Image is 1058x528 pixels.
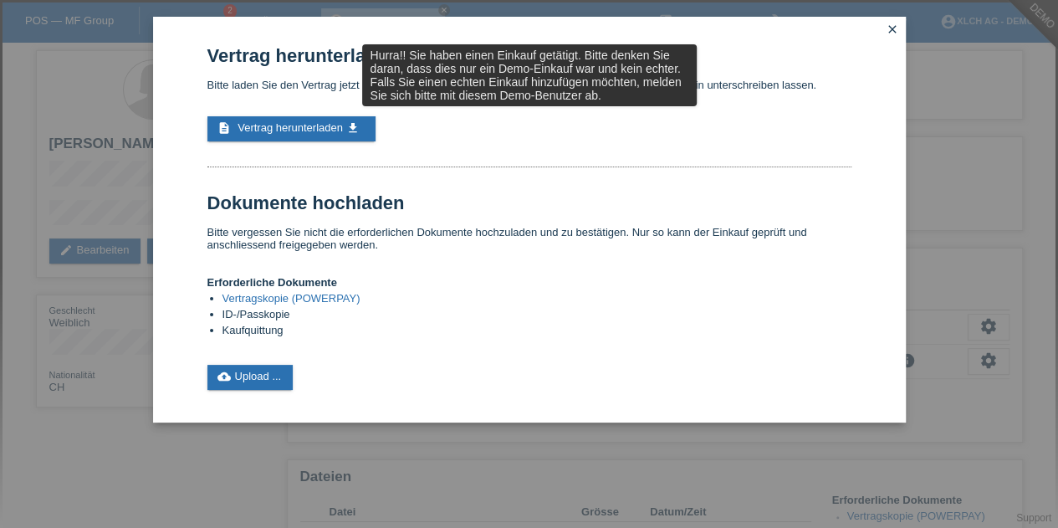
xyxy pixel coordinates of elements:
[886,23,899,36] i: close
[207,276,851,289] h4: Erforderliche Dokumente
[217,121,231,135] i: description
[222,292,360,305] a: Vertragskopie (POWERPAY)
[207,79,851,91] p: Bitte laden Sie den Vertrag jetzt herunter. Danach bitte ausdrucken, unterschreiben und von der K...
[222,324,851,340] li: Kaufquittung
[362,44,697,106] div: Hurra!! Sie haben einen Einkauf getätigt. Bitte denken Sie daran, dass dies nur ein Demo-Einkauf ...
[207,365,294,390] a: cloud_uploadUpload ...
[238,121,343,134] span: Vertrag herunterladen
[207,226,851,251] p: Bitte vergessen Sie nicht die erforderlichen Dokumente hochzuladen und zu bestätigen. Nur so kann...
[882,21,903,40] a: close
[217,370,231,383] i: cloud_upload
[222,308,851,324] li: ID-/Passkopie
[207,45,851,66] h1: Vertrag herunterladen
[207,116,376,141] a: description Vertrag herunterladen get_app
[346,121,360,135] i: get_app
[207,192,851,213] h1: Dokumente hochladen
